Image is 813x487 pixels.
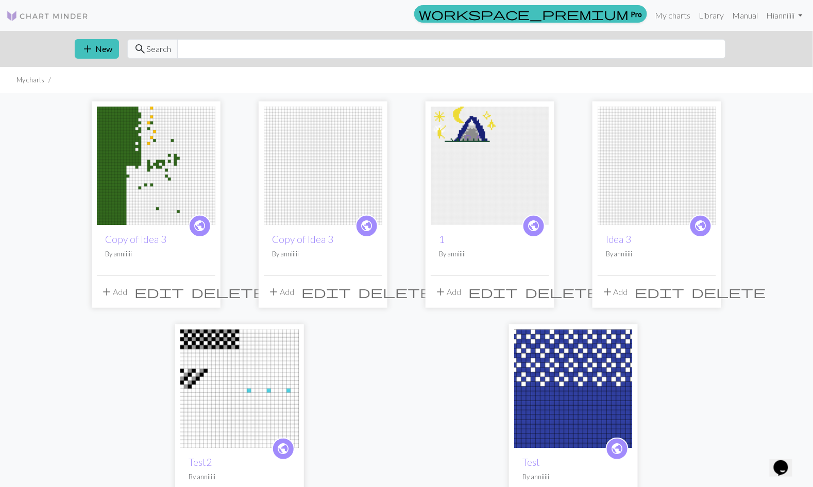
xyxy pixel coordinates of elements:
span: public [361,218,374,234]
span: public [528,218,540,234]
p: By anniiiii [522,472,624,482]
i: Edit [468,286,518,298]
img: Idea 3 [598,107,716,225]
a: 1 [439,233,445,245]
a: Idea 3 [97,160,215,169]
button: Delete [188,282,269,302]
span: public [611,441,624,457]
a: Idea 3 [606,233,632,245]
button: Add [97,282,131,302]
p: By anniiiii [189,472,291,482]
a: public [272,438,295,460]
span: edit [468,285,518,299]
span: add [81,42,94,56]
i: Edit [635,286,685,298]
button: Delete [688,282,770,302]
span: edit [301,285,351,299]
i: public [277,439,290,459]
a: Test2 [189,456,212,468]
a: 1 [431,160,549,169]
span: add [601,285,614,299]
a: Copy of Idea 3 [272,233,333,245]
span: add [267,285,280,299]
span: search [134,42,146,56]
span: public [194,218,207,234]
a: public [606,438,629,460]
button: Delete [521,282,603,302]
span: delete [692,285,766,299]
i: Edit [301,286,351,298]
img: Test [514,329,633,448]
a: Test [514,382,633,392]
a: Hianniiiii [763,5,807,26]
span: add [100,285,113,299]
span: delete [191,285,265,299]
img: Idea 3 [97,107,215,225]
i: public [528,216,540,236]
i: public [361,216,374,236]
a: Idea 3 [264,160,382,169]
p: By anniiiii [105,249,207,259]
img: 1 [431,107,549,225]
i: public [611,439,624,459]
button: New [75,39,119,59]
img: Idea 3 [264,107,382,225]
span: workspace_premium [419,7,629,21]
span: delete [358,285,432,299]
a: Manual [729,5,763,26]
i: public [194,216,207,236]
button: Add [264,282,298,302]
span: edit [635,285,685,299]
span: public [695,218,707,234]
a: Copy of Idea 3 [105,233,166,245]
button: Edit [131,282,188,302]
a: Library [695,5,729,26]
p: By anniiiii [272,249,374,259]
a: public [522,215,545,237]
button: Delete [354,282,436,302]
span: add [434,285,447,299]
a: Test2 [180,382,299,392]
a: public [689,215,712,237]
span: Search [146,43,171,55]
span: delete [525,285,599,299]
p: By anniiiii [439,249,541,259]
iframe: chat widget [770,446,803,477]
a: public [189,215,211,237]
a: My charts [651,5,695,26]
a: Idea 3 [598,160,716,169]
li: My charts [16,75,44,85]
span: edit [134,285,184,299]
p: By anniiiii [606,249,708,259]
a: Test [522,456,540,468]
a: Pro [414,5,647,23]
i: Edit [134,286,184,298]
button: Edit [632,282,688,302]
button: Edit [465,282,521,302]
button: Add [431,282,465,302]
button: Add [598,282,632,302]
span: public [277,441,290,457]
img: Test2 [180,329,299,448]
i: public [695,216,707,236]
img: Logo [6,10,89,22]
button: Edit [298,282,354,302]
a: public [355,215,378,237]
